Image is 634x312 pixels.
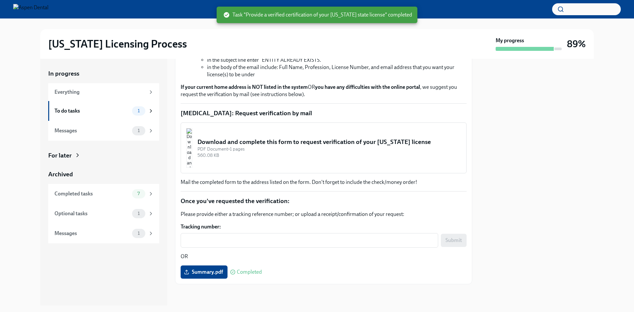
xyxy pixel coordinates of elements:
img: Aspen Dental [13,4,49,15]
span: 1 [134,211,144,216]
span: 1 [134,231,144,236]
li: in the subject line enter “ENTITY ALREADY EXISTS.” [207,56,467,64]
span: 7 [133,191,144,196]
a: In progress [48,69,159,78]
p: OR , we suggest you request the verification by mail (see instructions below). [181,84,467,98]
a: Everything [48,83,159,101]
span: 1 [134,128,144,133]
div: To do tasks [54,107,129,115]
strong: you have any difficulties with the online portal [315,84,420,90]
a: Archived [48,170,159,179]
div: For later [48,151,72,160]
span: 1 [134,108,144,113]
span: Task "Provide a verified certification of your [US_STATE] state license" completed [223,11,412,18]
div: 560.08 KB [197,152,461,158]
p: Once you've requested the verification: [181,197,467,205]
p: Mail the completed form to the address listed on the form. Don't forget to include the check/mone... [181,179,467,186]
span: Summary.pdf [185,269,223,275]
label: Tracking number: [181,223,467,230]
a: Optional tasks1 [48,204,159,224]
div: Download and complete this form to request verification of your [US_STATE] license [197,138,461,146]
a: Messages1 [48,224,159,243]
h3: 89% [567,38,586,50]
h2: [US_STATE] Licensing Process [48,37,187,51]
div: Everything [54,88,145,96]
p: OR [181,253,467,260]
div: PDF Document • 1 pages [197,146,461,152]
button: Download and complete this form to request verification of your [US_STATE] licensePDF Document•1 ... [181,122,467,173]
strong: My progress [496,37,524,44]
p: [MEDICAL_DATA]: Request verification by mail [181,109,467,118]
div: Messages [54,127,129,134]
li: in the body of the email include: Full Name, Profession, License Number, and email address that y... [207,64,467,78]
a: To do tasks1 [48,101,159,121]
div: Completed tasks [54,190,129,197]
p: Please provide either a tracking reference number; or upload a receipt/confirmation of your request: [181,211,467,218]
label: Summary.pdf [181,265,228,279]
img: Download and complete this form to request verification of your Texas license [186,128,192,168]
a: Messages1 [48,121,159,141]
span: Completed [237,269,262,275]
strong: If your current home address is NOT listed in the system [181,84,308,90]
a: For later [48,151,159,160]
div: Optional tasks [54,210,129,217]
a: Completed tasks7 [48,184,159,204]
div: Messages [54,230,129,237]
